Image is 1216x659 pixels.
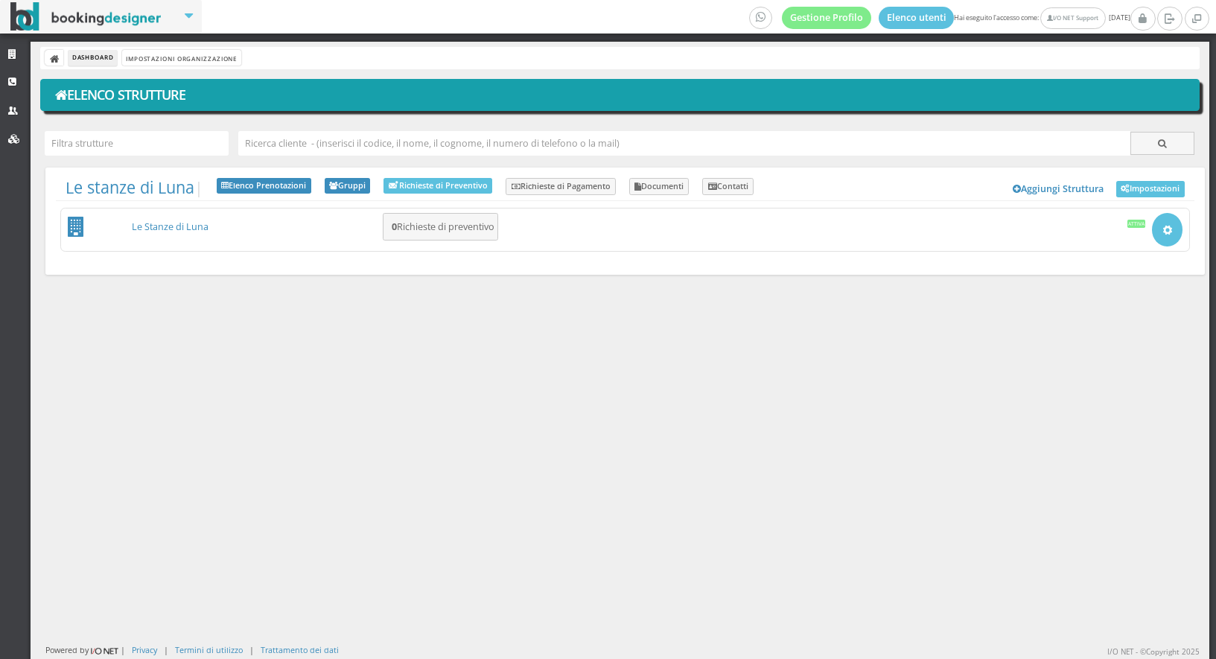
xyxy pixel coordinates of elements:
[782,7,871,29] a: Gestione Profilo
[383,213,498,241] button: 0Richieste di preventivo
[506,178,616,196] a: Richieste di Pagamento
[749,7,1130,29] span: Hai eseguito l'accesso come: [DATE]
[89,645,121,657] img: ionet_small_logo.png
[261,644,339,655] a: Trattamento dei dati
[1005,178,1112,200] a: Aggiungi Struttura
[66,176,194,198] a: Le stanze di Luna
[702,178,754,196] a: Contatti
[69,50,117,66] li: Dashboard
[45,131,229,156] input: Filtra strutture
[249,644,254,655] div: |
[66,178,203,197] span: |
[45,644,125,657] div: Powered by |
[325,178,371,194] a: Gruppi
[1040,7,1105,29] a: I/O NET Support
[392,220,397,233] b: 0
[132,220,208,233] a: Le Stanze di Luna
[1127,220,1146,227] div: Attiva
[383,178,492,194] a: Richieste di Preventivo
[387,221,494,232] h5: Richieste di preventivo
[10,2,162,31] img: BookingDesigner.com
[1116,181,1185,197] a: Impostazioni
[122,50,241,66] a: Impostazioni Organizzazione
[629,178,690,196] a: Documenti
[51,83,1190,108] h1: Elenco Strutture
[238,131,1130,156] input: Ricerca cliente - (inserisci il codice, il nome, il cognome, il numero di telefono o la mail)
[164,644,168,655] div: |
[217,178,311,194] a: Elenco Prenotazioni
[879,7,955,29] a: Elenco utenti
[132,644,157,655] a: Privacy
[175,644,243,655] a: Termini di utilizzo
